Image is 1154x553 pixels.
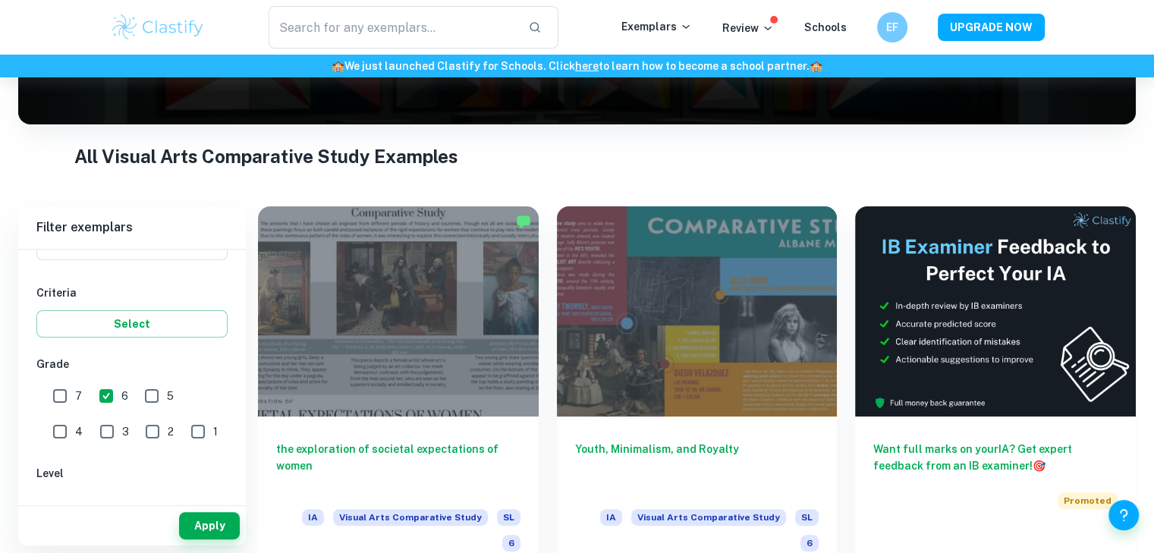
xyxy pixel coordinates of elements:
[1033,460,1046,472] span: 🎯
[795,509,819,526] span: SL
[810,60,822,72] span: 🏫
[621,18,692,35] p: Exemplars
[167,388,174,404] span: 5
[36,310,228,338] button: Select
[1108,500,1139,530] button: Help and Feedback
[75,388,82,404] span: 7
[168,423,174,440] span: 2
[36,356,228,372] h6: Grade
[502,535,520,551] span: 6
[269,6,517,49] input: Search for any exemplars...
[332,60,344,72] span: 🏫
[855,206,1136,416] img: Thumbnail
[122,423,129,440] span: 3
[36,465,228,482] h6: Level
[276,441,520,491] h6: the exploration of societal expectations of women
[333,509,488,526] span: Visual Arts Comparative Study
[302,509,324,526] span: IA
[575,441,819,491] h6: Youth, Minimalism, and Royalty
[883,19,901,36] h6: EF
[179,512,240,539] button: Apply
[877,12,907,42] button: EF
[121,388,128,404] span: 6
[77,498,91,515] span: HL
[722,20,774,36] p: Review
[873,441,1118,474] h6: Want full marks on your IA ? Get expert feedback from an IB examiner!
[1058,492,1118,509] span: Promoted
[497,509,520,526] span: SL
[18,206,246,249] h6: Filter exemplars
[804,21,847,33] a: Schools
[36,284,228,301] h6: Criteria
[600,509,622,526] span: IA
[631,509,786,526] span: Visual Arts Comparative Study
[74,143,1080,170] h1: All Visual Arts Comparative Study Examples
[110,12,206,42] img: Clastify logo
[516,214,531,229] img: Marked
[800,535,819,551] span: 6
[938,14,1045,41] button: UPGRADE NOW
[131,498,144,515] span: SL
[213,423,218,440] span: 1
[3,58,1151,74] h6: We just launched Clastify for Schools. Click to learn how to become a school partner.
[75,423,83,440] span: 4
[575,60,599,72] a: here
